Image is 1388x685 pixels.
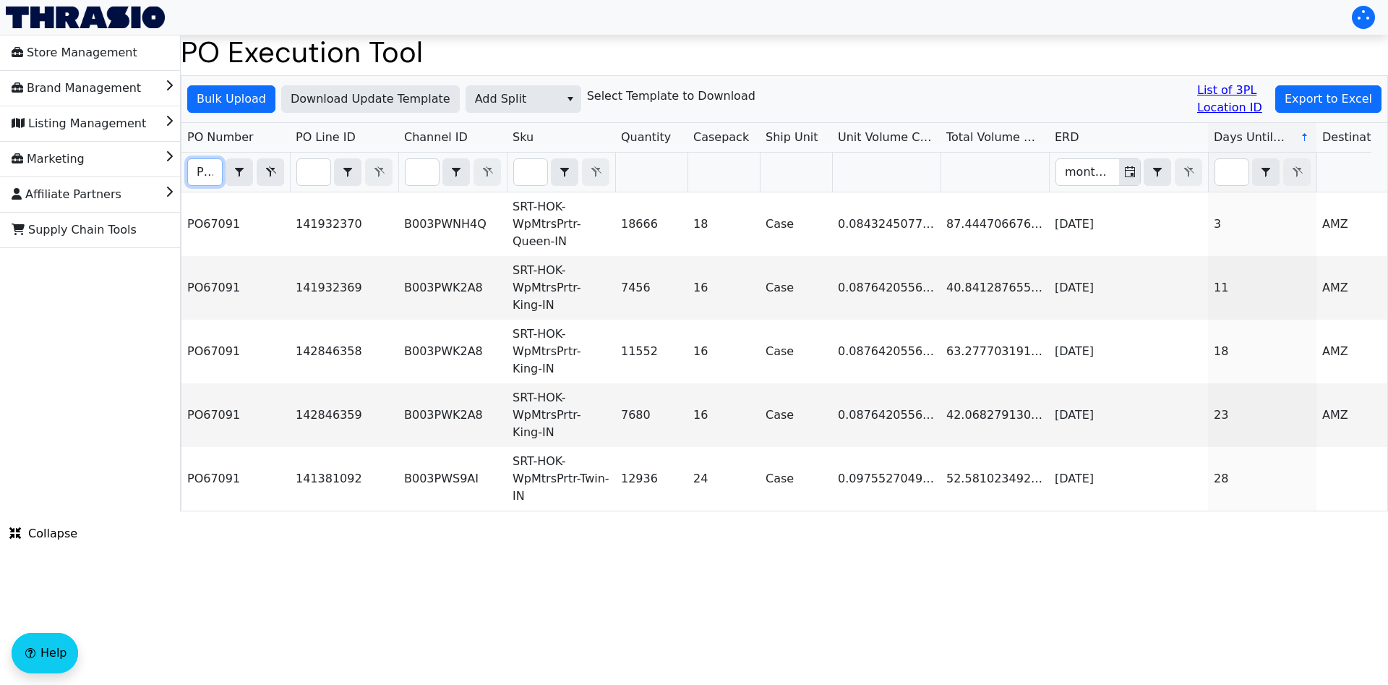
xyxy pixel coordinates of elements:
td: 23 [1208,383,1316,447]
td: [DATE] [1049,320,1208,383]
span: Help [40,644,67,662]
td: 63.27770319184401 [941,320,1049,383]
td: 18 [687,192,760,256]
td: Case [760,192,832,256]
span: Ship Unit [766,129,818,146]
span: Supply Chain Tools [12,218,137,242]
td: B003PWK2A8 [398,383,507,447]
td: SRT-HOK-WpMtrsPrtr-King-IN [507,383,615,447]
td: Case [760,256,832,320]
input: Filter [188,159,222,185]
td: 141932370 [290,192,398,256]
button: select [1253,159,1279,185]
td: Case [760,383,832,447]
button: Bulk Upload [187,85,275,113]
th: Filter [290,153,398,192]
td: B003PWS9AI [398,447,507,511]
td: 87.44470667618168 [941,192,1049,256]
td: SRT-HOK-WpMtrsPrtr-King-IN [507,256,615,320]
td: 52.58102349287856 [941,447,1049,511]
span: Days Until ERD [1214,129,1288,146]
input: Filter [1056,159,1119,185]
span: Affiliate Partners [12,183,121,206]
button: select [1144,159,1170,185]
span: Choose Operator [226,158,253,186]
span: Choose Operator [551,158,578,186]
td: PO67091 [181,256,290,320]
td: Case [760,320,832,383]
td: 16 [687,320,760,383]
td: 12936 [615,447,687,511]
button: Help floatingactionbutton [12,633,78,673]
td: [DATE] [1049,447,1208,511]
td: [DATE] [1049,256,1208,320]
td: 0.08432450778522778 [832,192,941,256]
td: 18666 [615,192,687,256]
span: Collapse [9,525,77,543]
td: 7456 [615,256,687,320]
td: SRT-HOK-WpMtrsPrtr-Queen-IN [507,192,615,256]
span: PO Line ID [296,129,356,146]
span: ERD [1055,129,1079,146]
span: Total Volume CBM [946,129,1043,146]
button: select [335,159,361,185]
button: select [552,159,578,185]
input: Filter [514,159,547,185]
span: Quantity [621,129,671,146]
span: Store Management [12,41,137,64]
button: Toggle calendar [1119,159,1140,185]
span: Add Split [475,90,551,108]
td: 24 [687,447,760,511]
td: 0.08764205565128005 [832,256,941,320]
input: Filter [1215,159,1248,185]
td: 42.06827913031181 [941,383,1049,447]
button: Clear [257,158,284,186]
span: Unit Volume CBM [838,129,935,146]
span: Choose Operator [442,158,470,186]
span: Export to Excel [1285,90,1372,108]
td: 141381092 [290,447,398,511]
td: 16 [687,256,760,320]
th: Filter [1208,153,1316,192]
input: Filter [406,159,439,185]
span: Choose Operator [1144,158,1171,186]
td: PO67091 [181,447,290,511]
span: Bulk Upload [197,90,266,108]
button: Export to Excel [1275,85,1381,113]
td: 0.08764205565128005 [832,320,941,383]
td: 16 [687,383,760,447]
td: B003PWK2A8 [398,256,507,320]
th: Filter [507,153,615,192]
td: PO67091 [181,192,290,256]
span: Marketing [12,148,85,171]
a: List of 3PL Location ID [1197,82,1269,116]
td: 0.09755270497265145 [832,447,941,511]
td: PO67091 [181,383,290,447]
span: Download Update Template [291,90,450,108]
td: Case [760,447,832,511]
th: Filter [181,153,290,192]
td: PO67091 [181,320,290,383]
th: Filter [1049,153,1208,192]
button: select [443,159,469,185]
span: PO Number [187,129,254,146]
h6: Select Template to Download [587,89,755,103]
input: Filter [297,159,330,185]
span: Brand Management [12,77,141,100]
button: select [226,159,252,185]
td: 7680 [615,383,687,447]
a: Thrasio Logo [6,7,165,28]
span: Choose Operator [334,158,361,186]
td: 18 [1208,320,1316,383]
span: Choose Operator [1252,158,1280,186]
td: 142846358 [290,320,398,383]
span: Listing Management [12,112,146,135]
th: Filter [398,153,507,192]
td: SRT-HOK-WpMtrsPrtr-King-IN [507,320,615,383]
span: Channel ID [404,129,468,146]
td: 0.08764205565128005 [832,383,941,447]
td: 142846359 [290,383,398,447]
td: 3 [1208,192,1316,256]
td: 11552 [615,320,687,383]
td: [DATE] [1049,192,1208,256]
